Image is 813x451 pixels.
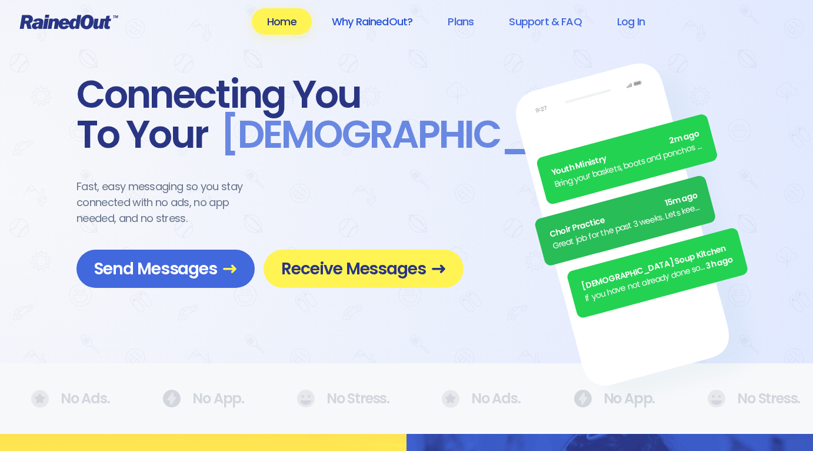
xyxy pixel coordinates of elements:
img: No Ads. [707,390,725,407]
a: Support & FAQ [494,8,597,35]
a: Plans [432,8,489,35]
img: No Ads. [162,390,181,407]
div: Youth Ministry [550,128,701,180]
img: No Ads. [296,390,315,407]
div: No Stress. [707,390,782,407]
img: No Ads. [442,390,459,408]
a: Send Messages [76,250,255,288]
div: Great job for the past 3 weeks. Lets keep it up. [552,201,703,253]
div: No Ads. [442,390,503,408]
div: No Ads. [31,390,92,408]
a: Log In [602,8,660,35]
div: No App. [162,390,226,407]
div: No Stress. [296,390,371,407]
a: Receive Messages [264,250,464,288]
div: Fast, easy messaging so you stay connected with no ads, no app needed, and no stress. [76,178,265,226]
span: 2m ago [668,128,701,148]
div: [DEMOGRAPHIC_DATA] Soup Kitchen [581,241,732,293]
span: 15m ago [664,189,699,210]
div: Bring your baskets, boots and ponchos the Annual [DATE] Egg [PERSON_NAME] is ON! See everyone there. [554,140,705,191]
a: Why RainedOut? [316,8,428,35]
div: Choir Practice [548,189,699,241]
span: 3h ago [705,253,735,273]
div: Connecting You To Your [76,75,464,155]
span: Receive Messages [281,258,446,279]
span: [DEMOGRAPHIC_DATA] . [208,115,652,155]
div: If you have not already done so, please remember to turn in your fundraiser money [DATE]! [584,260,708,304]
img: No Ads. [574,390,592,407]
div: No App. [574,390,637,407]
img: No Ads. [31,390,49,408]
span: Send Messages [94,258,237,279]
a: Home [252,8,312,35]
